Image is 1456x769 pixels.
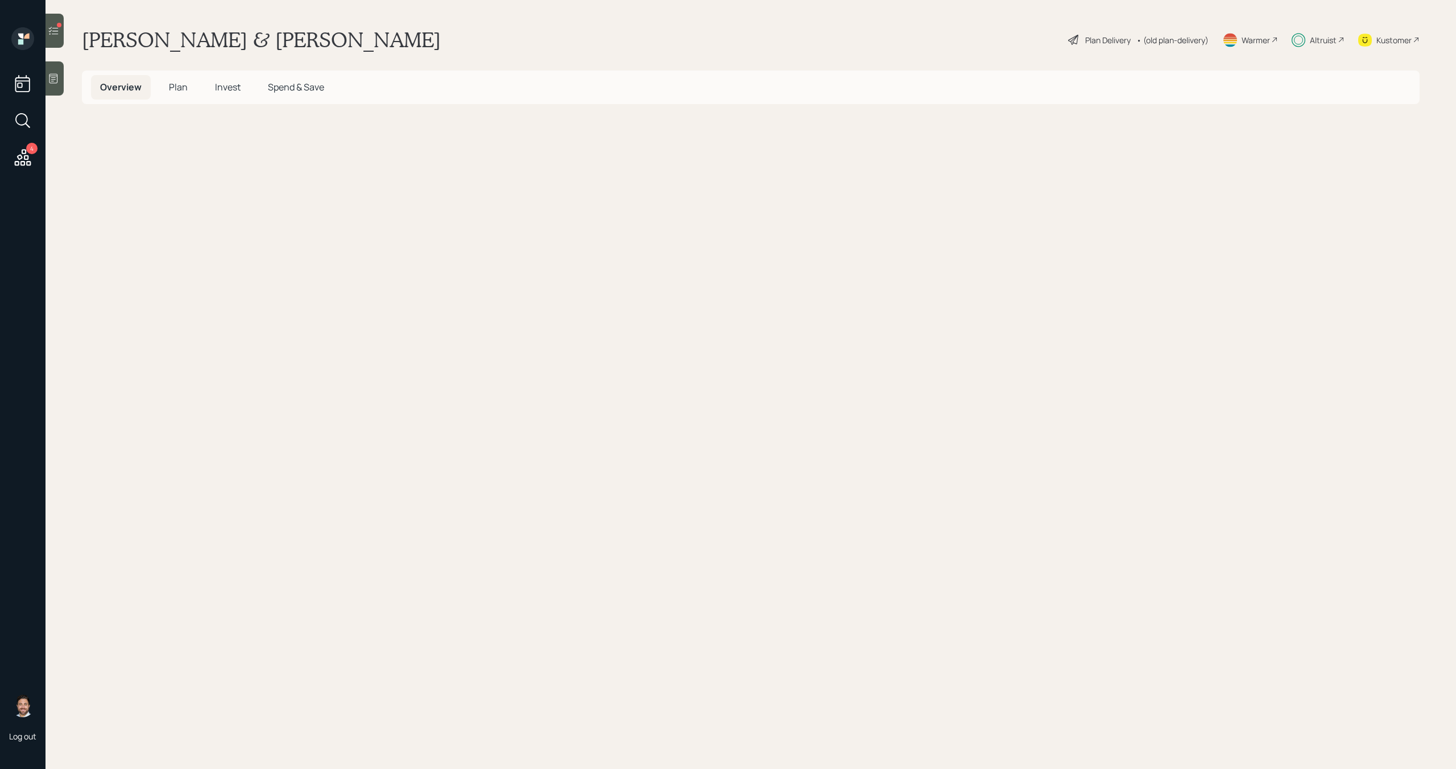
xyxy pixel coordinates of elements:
[1085,34,1131,46] div: Plan Delivery
[11,694,34,717] img: michael-russo-headshot.png
[169,81,188,93] span: Plan
[9,731,36,742] div: Log out
[1136,34,1209,46] div: • (old plan-delivery)
[1242,34,1270,46] div: Warmer
[26,143,38,154] div: 4
[215,81,241,93] span: Invest
[1310,34,1337,46] div: Altruist
[82,27,441,52] h1: [PERSON_NAME] & [PERSON_NAME]
[1376,34,1412,46] div: Kustomer
[100,81,142,93] span: Overview
[268,81,324,93] span: Spend & Save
